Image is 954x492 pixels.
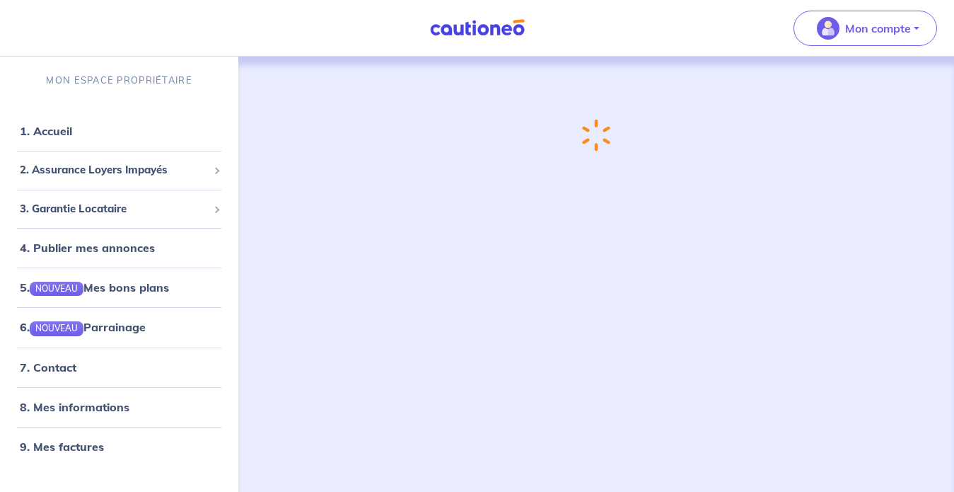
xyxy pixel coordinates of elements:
[817,17,839,40] img: illu_account_valid_menu.svg
[6,353,233,382] div: 7. Contact
[20,124,72,138] a: 1. Accueil
[6,393,233,421] div: 8. Mes informations
[6,195,233,223] div: 3. Garantie Locataire
[6,117,233,145] div: 1. Accueil
[20,162,208,178] span: 2. Assurance Loyers Impayés
[6,433,233,461] div: 9. Mes factures
[582,119,610,151] img: loading-spinner
[20,280,169,294] a: 5.NOUVEAUMes bons plans
[6,156,233,184] div: 2. Assurance Loyers Impayés
[20,440,104,454] a: 9. Mes factures
[6,313,233,341] div: 6.NOUVEAUParrainage
[20,360,76,374] a: 7. Contact
[20,320,146,334] a: 6.NOUVEAUParrainage
[20,400,129,414] a: 8. Mes informations
[46,74,192,87] p: MON ESPACE PROPRIÉTAIRE
[20,201,208,217] span: 3. Garantie Locataire
[424,19,530,37] img: Cautioneo
[6,234,233,262] div: 4. Publier mes annonces
[20,241,155,255] a: 4. Publier mes annonces
[845,20,911,37] p: Mon compte
[793,11,937,46] button: illu_account_valid_menu.svgMon compte
[6,273,233,302] div: 5.NOUVEAUMes bons plans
